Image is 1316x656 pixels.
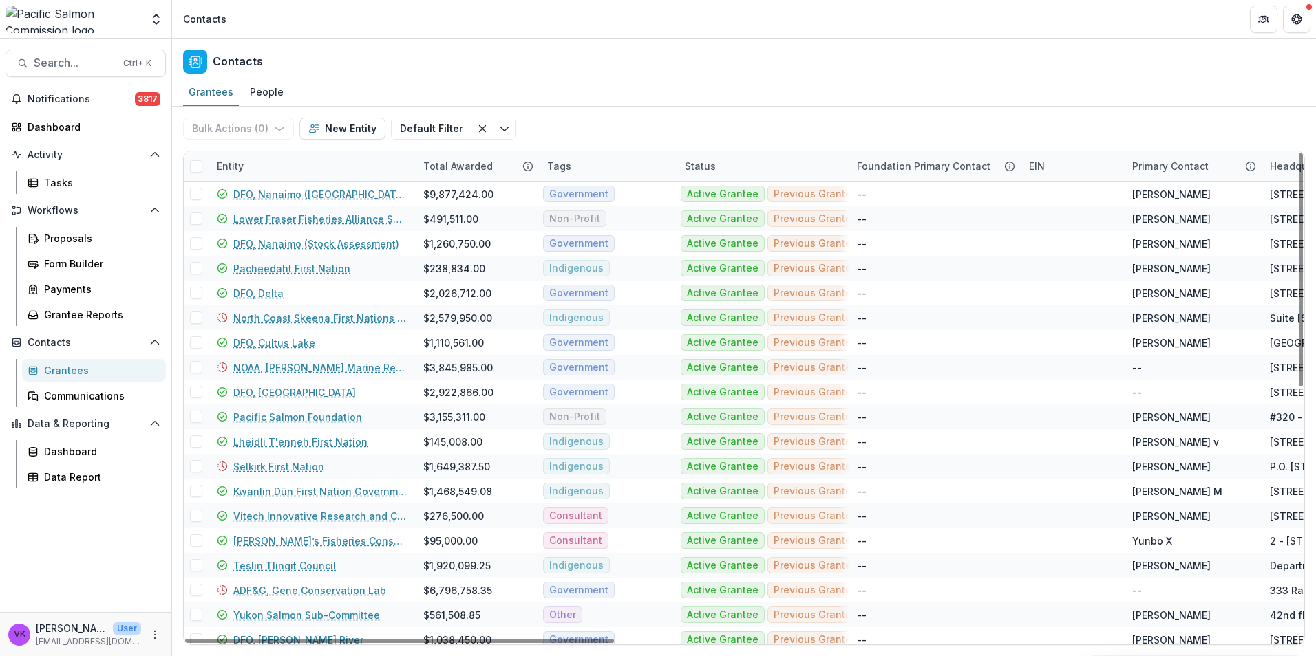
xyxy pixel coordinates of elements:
div: Entity [209,151,415,181]
div: $6,796,758.35 [423,583,492,598]
div: Payments [44,282,155,296]
div: $1,110,561.00 [423,336,484,350]
span: Indigenous [549,560,604,571]
a: ADF&G, Gene Conservation Lab [233,583,386,598]
button: Open entity switcher [147,6,166,33]
span: Government [549,287,608,299]
a: DFO, Nanaimo (Stock Assessment) [233,237,399,251]
div: Grantee Reports [44,307,155,322]
div: Total Awarded [415,151,539,181]
button: Get Help [1283,6,1310,33]
span: Previous Grantee [774,362,858,373]
a: Communications [22,384,166,407]
span: Active Grantee [687,560,758,571]
span: Active Grantee [687,461,758,472]
nav: breadcrumb [178,9,232,29]
button: Default Filter [391,118,471,140]
div: Status [677,151,849,181]
span: Active Grantee [687,213,758,225]
div: [PERSON_NAME] [1132,237,1211,251]
span: Previous Grantee [774,263,858,274]
a: Form Builder [22,252,166,275]
div: [PERSON_NAME] [1132,459,1211,474]
span: Active Grantee [687,188,758,200]
h2: Contacts [213,55,263,68]
span: Indigenous [549,461,604,472]
span: Previous Grantee [774,337,858,349]
div: -- [857,509,867,523]
div: Tags [539,151,677,181]
img: Pacific Salmon Commission logo [6,6,141,33]
span: Previous Grantee [774,436,858,448]
div: -- [857,261,867,276]
div: -- [857,410,867,424]
span: Government [549,634,608,646]
div: Foundation Primary Contact [849,159,999,173]
span: Previous Grantee [774,287,858,299]
a: North Coast Skeena First Nations Stewardship Society [233,311,407,325]
span: Consultant [549,535,602,547]
span: Active Grantee [687,312,758,324]
a: Yukon Salmon Sub-Committee [233,608,380,622]
div: -- [857,633,867,647]
div: $276,500.00 [423,509,484,523]
span: Active Grantee [687,584,758,596]
div: $9,877,424.00 [423,187,493,201]
a: People [244,79,289,106]
a: DFO, Cultus Lake [233,336,315,350]
div: [PERSON_NAME] [1132,336,1211,350]
span: Active Grantee [687,436,758,448]
span: Indigenous [549,436,604,448]
span: Active Grantee [687,287,758,299]
div: Primary Contact [1124,151,1262,181]
span: Previous Grantee [774,634,858,646]
button: Notifications3817 [6,88,166,110]
a: Grantees [183,79,239,106]
span: Active Grantee [687,634,758,646]
div: -- [857,237,867,251]
span: Previous Grantee [774,584,858,596]
a: Pacheedaht First Nation [233,261,350,276]
button: Toggle menu [493,118,516,140]
div: -- [857,435,867,449]
a: Payments [22,278,166,300]
a: Tasks [22,171,166,194]
div: EIN [1021,151,1124,181]
span: Active Grantee [687,337,758,349]
span: Active Grantee [687,535,758,547]
button: More [147,626,163,643]
div: People [244,82,289,102]
span: Government [549,337,608,349]
div: EIN [1021,159,1053,173]
div: -- [857,583,867,598]
a: [PERSON_NAME]’s Fisheries Consulting [233,534,407,548]
a: Vitech Innovative Research and Consulting [233,509,407,523]
div: $238,834.00 [423,261,485,276]
span: Government [549,362,608,373]
p: User [113,622,141,635]
a: DFO, Nanaimo ([GEOGRAPHIC_DATA]) [233,187,407,201]
span: Notifications [28,94,135,105]
div: Victor Keong [14,630,25,639]
span: Non-Profit [549,213,600,225]
div: Proposals [44,231,155,245]
div: -- [857,459,867,474]
span: Non-Profit [549,411,600,423]
div: -- [857,385,867,400]
a: Teslin Tlingit Council [233,558,336,573]
div: $1,260,750.00 [423,237,491,251]
a: Selkirk First Nation [233,459,324,474]
span: Previous Grantee [774,411,858,423]
div: $491,511.00 [423,212,478,226]
span: Consultant [549,510,602,522]
span: Government [549,584,608,596]
span: Previous Grantee [774,312,858,324]
div: [PERSON_NAME] [1132,311,1211,325]
span: Previous Grantee [774,188,858,200]
a: Grantee Reports [22,303,166,326]
div: $145,008.00 [423,435,482,449]
span: Indigenous [549,485,604,497]
a: Kwanlin Dün First Nation Government [233,484,407,499]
